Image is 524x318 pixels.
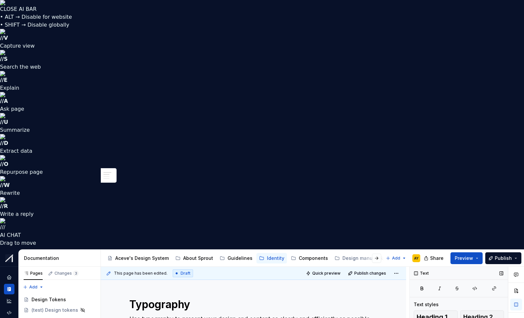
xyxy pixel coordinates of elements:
[4,307,14,318] a: Code automation
[421,252,448,264] button: Share
[256,253,287,263] a: Identity
[4,284,14,294] a: Documentation
[128,297,376,312] textarea: Typography
[21,294,98,305] a: Design Tokens
[24,255,98,261] div: Documentation
[414,301,439,308] div: Text styles
[455,255,473,261] span: Preview
[288,253,331,263] a: Components
[312,271,340,276] span: Quick preview
[183,255,213,261] div: About Sprout
[304,269,343,278] button: Quick preview
[73,271,78,276] span: 3
[181,271,190,276] span: Draft
[342,255,377,261] div: Design manual
[332,253,387,263] a: Design manual
[354,271,386,276] span: Publish changes
[32,296,66,303] div: Design Tokens
[24,271,43,276] div: Pages
[414,256,419,261] div: AY
[392,256,400,261] span: Add
[346,269,389,278] button: Publish changes
[115,255,169,261] div: Aceve's Design System
[32,307,78,313] div: (test) Design tokens
[450,252,483,264] button: Preview
[217,253,255,263] a: Guidelines
[173,253,216,263] a: About Sprout
[228,255,252,261] div: Guidelines
[485,252,521,264] button: Publish
[430,255,444,261] span: Share
[384,254,408,263] button: Add
[105,253,171,263] a: Aceve's Design System
[105,252,382,265] div: Page tree
[4,296,14,306] a: Analytics
[495,255,512,261] span: Publish
[4,272,14,283] a: Home
[29,284,37,290] span: Add
[21,305,98,315] a: (test) Design tokens
[267,255,284,261] div: Identity
[114,271,167,276] span: This page has been edited.
[21,283,46,292] button: Add
[55,271,78,276] div: Changes
[5,254,13,262] img: b6c2a6ff-03c2-4811-897b-2ef07e5e0e51.png
[299,255,328,261] div: Components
